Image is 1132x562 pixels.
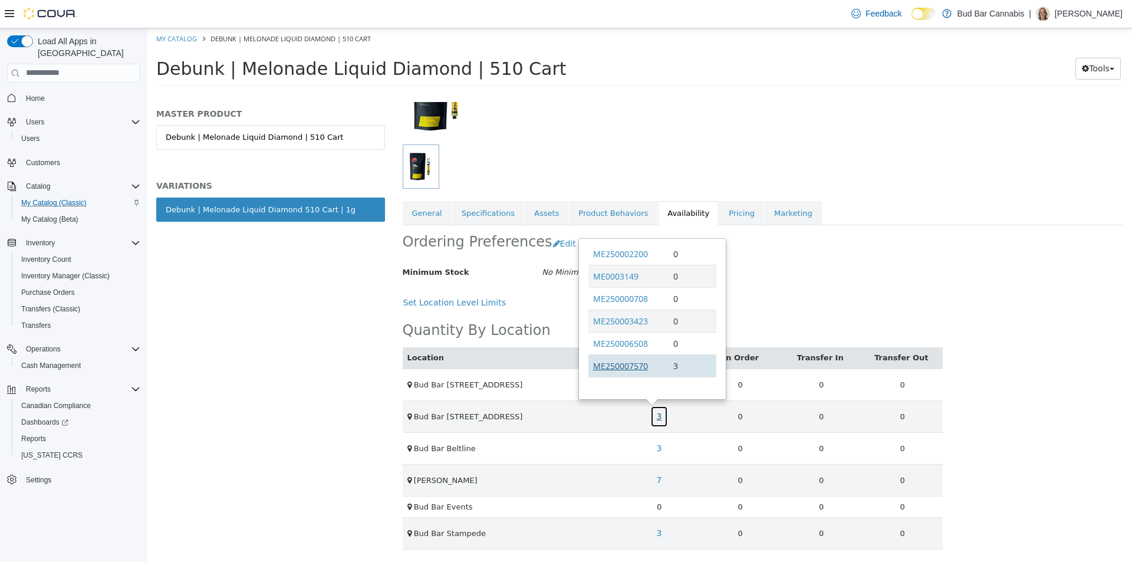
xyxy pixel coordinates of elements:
button: Cash Management [12,357,145,374]
a: Dashboards [17,415,73,429]
h5: MASTER PRODUCT [9,80,238,91]
a: Transfer In [650,325,699,334]
a: ME250002200 [446,220,501,231]
span: Operations [26,344,61,354]
a: 7 [503,441,521,463]
a: Pricing [572,173,617,198]
span: Purchase Orders [21,288,75,297]
a: Inventory Manager (Classic) [17,269,114,283]
nav: Complex example [7,85,140,519]
a: ME250006508 [446,310,501,321]
span: My Catalog (Beta) [21,215,78,224]
button: Reports [21,382,55,396]
a: Availability [511,173,571,198]
span: [PERSON_NAME] [266,448,330,456]
a: Assets [377,173,421,198]
span: Inventory Manager (Classic) [21,271,110,281]
span: Home [21,91,140,106]
a: 3 [503,377,521,399]
a: My Catalog [9,6,50,15]
button: Set Location Level Limits [255,264,366,285]
a: Specifications [305,173,377,198]
a: 3 [503,409,521,431]
a: Marketing [617,173,674,198]
span: Cash Management [21,361,81,370]
td: 0 [552,372,634,404]
span: Transfers (Classic) [21,304,80,314]
span: Home [26,94,45,103]
h5: VARIATIONS [9,152,238,163]
td: 0 [633,489,715,521]
span: Users [21,115,140,129]
h2: Ordering Preferences [255,205,405,223]
button: Operations [21,342,65,356]
a: [US_STATE] CCRS [17,448,87,462]
a: Inventory Count [17,252,76,267]
span: Settings [21,472,140,487]
span: Transfers [21,321,51,330]
span: Transfers [17,318,140,333]
a: 3 [503,494,521,516]
button: Inventory [21,236,60,250]
td: 0 [633,372,715,404]
a: Transfers (Classic) [17,302,85,316]
span: My Catalog (Beta) [17,212,140,226]
span: Minimum Stock [255,239,322,248]
button: Tools [928,29,973,51]
button: Location [260,324,299,336]
td: 0 [715,489,796,521]
span: Inventory [21,236,140,250]
td: 0 [633,436,715,468]
span: Feedback [866,8,901,19]
button: Customers [2,154,145,171]
td: 0 [521,281,569,304]
button: My Catalog (Beta) [12,211,145,228]
td: 0 [521,236,569,259]
span: Canadian Compliance [17,399,140,413]
a: Customers [21,156,65,170]
span: Debunk | Melonade Liquid Diamond | 510 Cart [9,30,419,51]
span: Bud Bar Events [266,474,325,483]
img: Cova [24,8,77,19]
button: Transfers [12,317,145,334]
span: Settings [26,475,51,485]
a: Transfers [17,318,55,333]
span: Canadian Compliance [21,401,91,410]
button: Inventory Manager (Classic) [12,268,145,284]
div: Matt S [1036,6,1050,21]
button: Catalog [21,179,55,193]
td: 3 [521,326,569,349]
span: Inventory Manager (Classic) [17,269,140,283]
a: Feedback [847,2,906,25]
span: Reports [26,384,51,394]
span: Debunk | Melonade Liquid Diamond | 510 Cart [63,6,223,15]
td: 0 [552,340,634,372]
a: On Order [572,325,614,334]
p: Bud Bar Cannabis [957,6,1025,21]
span: Users [21,134,40,143]
a: ME0003149 [446,242,491,254]
a: Debunk | Melonade Liquid Diamond | 510 Cart [9,97,238,121]
button: Home [2,90,145,107]
span: Customers [21,155,140,170]
span: Operations [21,342,140,356]
button: Inventory Count [12,251,145,268]
a: ME250007570 [446,332,501,343]
span: Dashboards [21,418,68,427]
span: Load All Apps in [GEOGRAPHIC_DATA] [33,35,140,59]
span: Catalog [21,179,140,193]
button: My Catalog (Classic) [12,195,145,211]
span: Inventory Count [17,252,140,267]
span: My Catalog (Classic) [21,198,87,208]
button: [US_STATE] CCRS [12,447,145,464]
a: Product Behaviors [422,173,510,198]
a: Settings [21,473,56,487]
td: 0 [715,468,796,489]
td: 0 [633,340,715,372]
button: Canadian Compliance [12,397,145,414]
p: [PERSON_NAME] [1055,6,1123,21]
span: Bud Bar Beltline [266,416,328,425]
a: My Catalog (Classic) [17,196,91,210]
a: Transfer Out [727,325,783,334]
td: 0 [715,372,796,404]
